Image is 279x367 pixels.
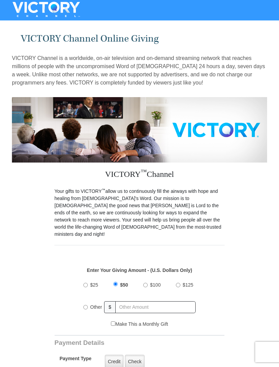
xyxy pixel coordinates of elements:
span: $25 [90,282,98,288]
img: VICTORYTHON - VICTORY Channel [4,2,89,17]
h3: VICTORY Channel [54,163,225,188]
strong: Enter Your Giving Amount - (U.S. Dollars Only) [87,267,192,273]
p: Your gifts to VICTORY allow us to continuously fill the airways with hope and healing from [DEMOG... [54,188,225,238]
input: Other Amount [115,301,196,313]
h1: VICTORY Channel Online Giving [21,33,259,44]
span: $ [104,301,116,313]
span: Other [90,304,102,310]
span: $50 [120,282,128,288]
sup: ™ [141,168,147,175]
input: Make This a Monthly Gift [111,321,115,326]
sup: ™ [102,188,105,192]
p: VICTORY Channel is a worldwide, on-air television and on-demand streaming network that reaches mi... [12,54,267,87]
h5: Payment Type [60,356,92,365]
span: $125 [183,282,193,288]
span: $100 [150,282,161,288]
h3: Payment Details [54,339,228,347]
label: Make This a Monthly Gift [111,321,168,328]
